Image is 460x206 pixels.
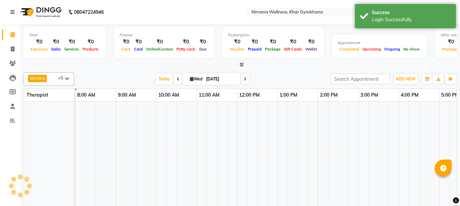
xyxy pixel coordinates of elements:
span: Expenses [29,47,50,52]
span: No show [402,47,421,52]
span: Ongoing [383,47,402,52]
input: 2025-09-03 [204,74,238,84]
div: ₹0 [29,38,50,46]
button: ADD NEW [394,74,417,84]
span: Voucher [228,47,246,52]
a: 1:00 PM [278,90,299,100]
div: ₹0 [50,38,63,46]
span: Today [156,74,173,84]
span: Completed [338,47,361,52]
span: +5 [58,75,68,80]
span: Wed [188,76,204,81]
div: ₹0 [263,38,282,46]
span: Upcoming [361,47,383,52]
span: Cash [120,47,132,52]
div: ₹0 [304,38,319,46]
span: Package [263,47,282,52]
img: logo [17,3,63,22]
span: Due [198,47,208,52]
a: 4:00 PM [399,90,420,100]
div: ₹0 [81,38,100,46]
span: Ishrat [30,75,42,81]
span: Gift Cards [282,47,304,52]
span: Products [81,47,100,52]
b: 08047224946 [74,3,104,22]
div: ₹0 [197,38,209,46]
a: 11:00 AM [197,90,221,100]
div: Success [372,9,451,16]
span: Wallet [304,47,319,52]
span: Petty cash [175,47,197,52]
div: Redemption [228,32,319,38]
span: Sales [50,47,63,52]
a: 10:00 AM [157,90,181,100]
span: Card [132,47,144,52]
div: ₹0 [246,38,263,46]
a: x [42,75,45,81]
a: 3:00 PM [359,90,380,100]
div: Appointment [338,40,421,46]
a: 9:00 AM [116,90,138,100]
span: Therapist [27,92,48,98]
a: 2:00 PM [318,90,339,100]
div: ₹0 [132,38,144,46]
div: Total [29,32,100,38]
span: ADD NEW [396,76,416,81]
span: Services [63,47,81,52]
span: Prepaid [246,47,263,52]
div: ₹0 [228,38,246,46]
a: 12:00 PM [237,90,261,100]
span: Online/Custom [144,47,175,52]
div: ₹0 [144,38,175,46]
div: ₹0 [120,38,132,46]
div: Finance [120,32,209,38]
div: ₹0 [175,38,197,46]
div: ₹0 [282,38,304,46]
a: 8:00 AM [75,90,97,100]
input: Search Appointment [331,74,390,84]
div: Login Successfully. [372,16,451,23]
div: ₹0 [63,38,81,46]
